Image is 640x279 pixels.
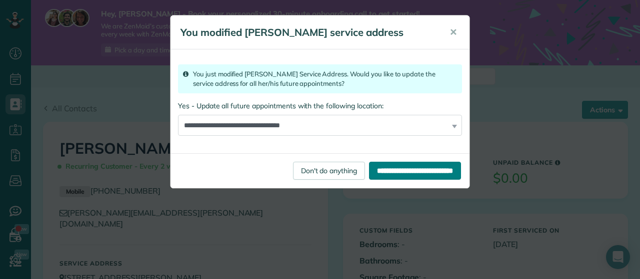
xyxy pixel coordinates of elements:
a: Don't do anything [293,162,365,180]
label: Yes - Update all future appointments with the following location: [178,101,462,111]
span: Don't do anything [301,166,357,175]
h5: You modified [PERSON_NAME] service address [180,25,435,39]
span: ✕ [449,26,457,38]
div: You just modified [PERSON_NAME] Service Address. Would you like to update the service address for... [178,64,462,93]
